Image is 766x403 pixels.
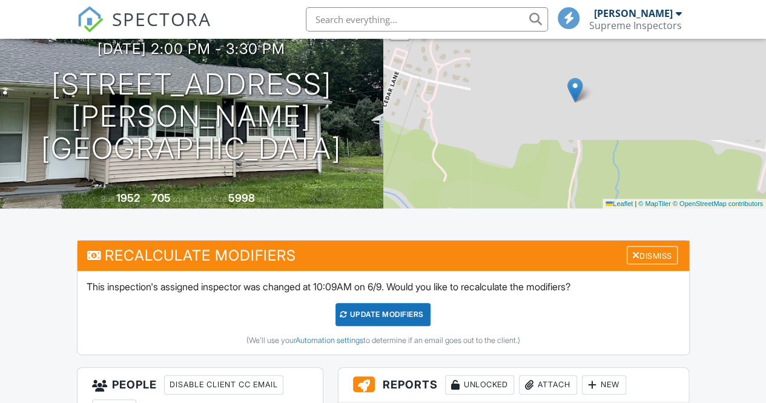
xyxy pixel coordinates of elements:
[116,192,140,204] div: 1952
[78,271,689,355] div: This inspection's assigned inspector was changed at 10:09AM on 6/9. Would you like to recalculate...
[335,303,431,326] div: UPDATE Modifiers
[173,195,190,204] span: sq. ft.
[228,192,255,204] div: 5998
[673,200,763,207] a: © OpenStreetMap contributors
[638,200,671,207] a: © MapTiler
[97,41,285,57] h3: [DATE] 2:00 pm - 3:30 pm
[151,192,171,204] div: 705
[78,241,689,270] h3: Recalculate Modifiers
[606,200,633,207] a: Leaflet
[445,375,514,395] div: Unlocked
[635,200,636,207] span: |
[589,19,682,32] div: Supreme Inspectors
[201,195,226,204] span: Lot Size
[77,6,104,33] img: The Best Home Inspection Software - Spectora
[582,375,626,395] div: New
[338,368,688,402] h3: Reports
[257,195,272,204] span: sq.ft.
[296,336,363,345] a: Automation settings
[306,7,548,32] input: Search everything...
[519,375,577,395] div: Attach
[594,7,673,19] div: [PERSON_NAME]
[77,16,211,42] a: SPECTORA
[164,375,283,395] div: Disable Client CC Email
[567,78,583,102] img: Marker
[112,6,211,32] span: SPECTORA
[101,195,114,204] span: Built
[627,246,678,265] div: Dismiss
[19,68,364,164] h1: [STREET_ADDRESS][PERSON_NAME] [GEOGRAPHIC_DATA]
[87,336,680,345] div: (We'll use your to determine if an email goes out to the client.)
